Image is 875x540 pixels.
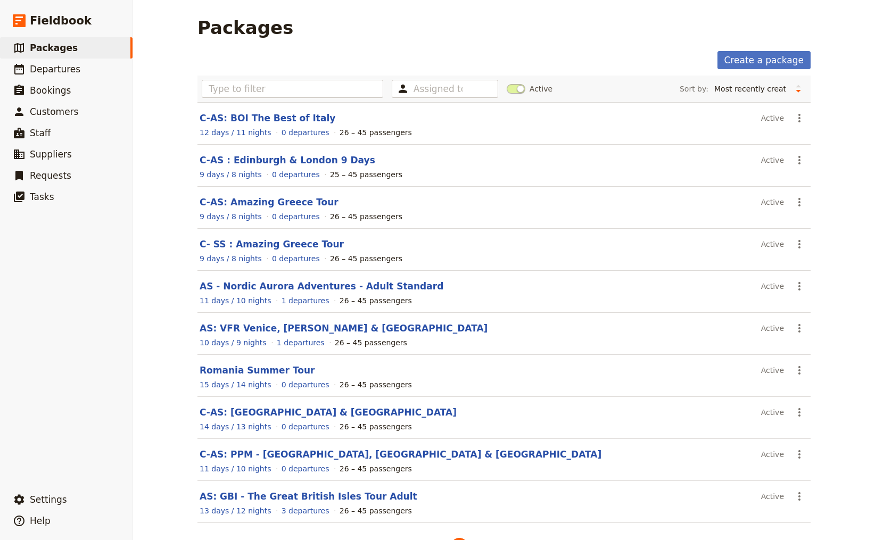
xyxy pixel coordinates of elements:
a: View the itinerary for this package [200,295,271,306]
a: View the departures for this package [282,505,329,516]
span: 15 days / 14 nights [200,380,271,389]
button: Actions [790,445,808,463]
span: Help [30,516,51,526]
button: Actions [790,235,808,253]
button: Actions [790,277,808,295]
div: 26 – 45 passengers [340,295,412,306]
div: 26 – 45 passengers [340,421,412,432]
a: View the departures for this package [282,127,329,138]
div: 25 – 45 passengers [330,169,402,180]
div: 26 – 45 passengers [340,463,412,474]
div: 26 – 45 passengers [340,379,412,390]
span: Customers [30,106,78,117]
a: View the itinerary for this package [200,253,262,264]
div: Active [761,403,784,421]
input: Assigned to [414,82,463,95]
a: View the departures for this package [282,421,329,432]
div: Active [761,235,784,253]
span: Staff [30,128,51,138]
span: 9 days / 8 nights [200,254,262,263]
button: Actions [790,151,808,169]
span: Tasks [30,192,54,202]
button: Change sort direction [790,81,806,97]
a: View the itinerary for this package [200,337,267,348]
h1: Packages [197,17,293,38]
span: Bookings [30,85,71,96]
a: Romania Summer Tour [200,365,315,376]
a: View the departures for this package [272,211,320,222]
span: Settings [30,494,67,505]
input: Type to filter [202,80,383,98]
button: Actions [790,319,808,337]
span: Active [530,84,552,94]
span: Requests [30,170,71,181]
a: C-AS: BOI The Best of Italy [200,113,335,123]
a: View the itinerary for this package [200,379,271,390]
a: View the departures for this package [272,253,320,264]
a: C-AS: PPM - [GEOGRAPHIC_DATA], [GEOGRAPHIC_DATA] & [GEOGRAPHIC_DATA] [200,449,601,460]
span: 11 days / 10 nights [200,464,271,473]
button: Actions [790,403,808,421]
span: Suppliers [30,149,72,160]
button: Actions [790,487,808,505]
button: Actions [790,193,808,211]
span: 12 days / 11 nights [200,128,271,137]
a: C-AS: [GEOGRAPHIC_DATA] & [GEOGRAPHIC_DATA] [200,407,457,418]
div: Active [761,487,784,505]
a: AS: GBI - The Great British Isles Tour Adult [200,491,417,502]
div: 26 – 45 passengers [340,505,412,516]
div: 26 – 45 passengers [330,211,402,222]
span: Fieldbook [30,13,92,29]
a: C-AS : Edinburgh & London 9 Days [200,155,375,165]
button: Actions [790,109,808,127]
a: View the itinerary for this package [200,169,262,180]
span: 14 days / 13 nights [200,422,271,431]
div: Active [761,193,784,211]
div: 26 – 45 passengers [335,337,407,348]
div: Active [761,151,784,169]
div: Active [761,109,784,127]
div: Active [761,277,784,295]
span: 11 days / 10 nights [200,296,271,305]
div: 26 – 45 passengers [340,127,412,138]
a: View the departures for this package [282,379,329,390]
a: View the itinerary for this package [200,421,271,432]
div: Active [761,445,784,463]
span: 9 days / 8 nights [200,170,262,179]
a: View the departures for this package [277,337,325,348]
a: View the itinerary for this package [200,463,271,474]
span: Departures [30,64,80,74]
button: Actions [790,361,808,379]
div: Active [761,319,784,337]
span: 13 days / 12 nights [200,506,271,515]
a: View the departures for this package [272,169,320,180]
select: Sort by: [709,81,790,97]
a: View the itinerary for this package [200,127,271,138]
a: AS: VFR Venice, [PERSON_NAME] & [GEOGRAPHIC_DATA] [200,323,488,334]
a: C- SS : Amazing Greece Tour [200,239,344,250]
span: 10 days / 9 nights [200,338,267,347]
a: View the itinerary for this package [200,211,262,222]
a: C-AS: Amazing Greece Tour [200,197,339,207]
a: AS - Nordic Aurora Adventures - Adult Standard [200,281,443,292]
a: View the departures for this package [282,463,329,474]
div: 26 – 45 passengers [330,253,402,264]
a: Create a package [717,51,811,69]
a: View the departures for this package [282,295,329,306]
a: View the itinerary for this package [200,505,271,516]
span: Packages [30,43,78,53]
div: Active [761,361,784,379]
span: Sort by: [680,84,708,94]
span: 9 days / 8 nights [200,212,262,221]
